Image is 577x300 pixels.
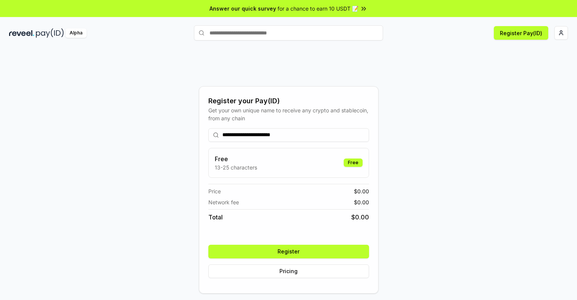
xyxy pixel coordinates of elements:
[215,163,257,171] p: 13-25 characters
[208,187,221,195] span: Price
[65,28,87,38] div: Alpha
[208,245,369,258] button: Register
[208,264,369,278] button: Pricing
[208,198,239,206] span: Network fee
[344,159,363,167] div: Free
[278,5,358,12] span: for a chance to earn 10 USDT 📝
[354,198,369,206] span: $ 0.00
[36,28,64,38] img: pay_id
[351,213,369,222] span: $ 0.00
[494,26,548,40] button: Register Pay(ID)
[208,213,223,222] span: Total
[9,28,34,38] img: reveel_dark
[208,106,369,122] div: Get your own unique name to receive any crypto and stablecoin, from any chain
[354,187,369,195] span: $ 0.00
[209,5,276,12] span: Answer our quick survey
[215,154,257,163] h3: Free
[208,96,369,106] div: Register your Pay(ID)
